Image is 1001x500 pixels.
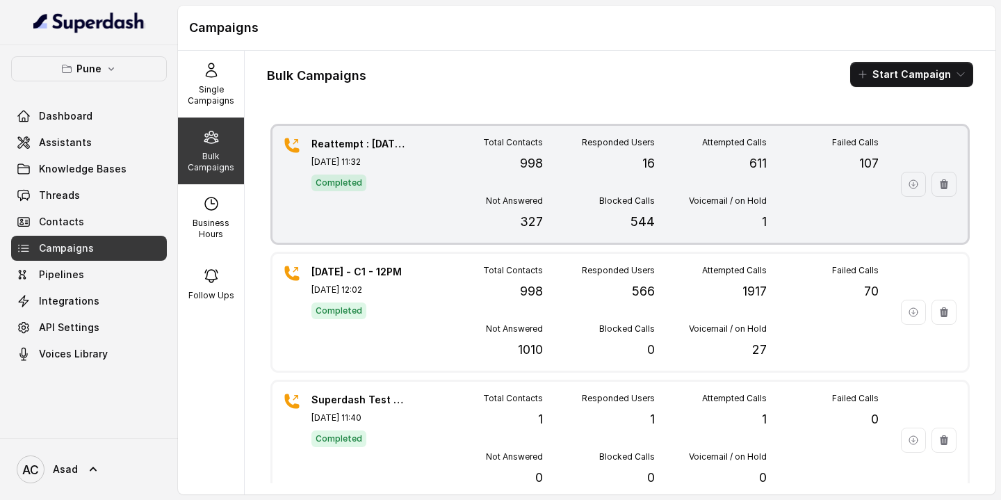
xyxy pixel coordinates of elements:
span: Voices Library [39,347,108,361]
p: [DATE] - C1 - 12PM [311,265,409,279]
p: [DATE] 12:02 [311,284,409,296]
p: 0 [871,410,879,429]
span: Pipelines [39,268,84,282]
a: Integrations [11,289,167,314]
img: light.svg [33,11,145,33]
p: Single Campaigns [184,84,238,106]
p: Attempted Calls [702,393,767,404]
p: Blocked Calls [599,451,655,462]
p: Voicemail / on Hold [689,323,767,334]
h1: Bulk Campaigns [267,65,366,87]
p: Voicemail / on Hold [689,195,767,207]
p: Business Hours [184,218,238,240]
p: 611 [749,154,767,173]
p: 998 [520,154,543,173]
p: 1 [762,410,767,429]
p: Reattempt : [DATE] - C1 - 11AM [311,137,409,151]
p: 544 [630,212,655,232]
p: 107 [859,154,879,173]
p: 327 [520,212,543,232]
a: Contacts [11,209,167,234]
a: Pipelines [11,262,167,287]
a: Dashboard [11,104,167,129]
p: 16 [642,154,655,173]
a: API Settings [11,315,167,340]
p: Total Contacts [483,393,543,404]
p: 0 [647,468,655,487]
p: Attempted Calls [702,137,767,148]
p: Pune [76,61,101,77]
p: 1 [762,212,767,232]
p: Bulk Campaigns [184,151,238,173]
span: Completed [311,430,366,447]
p: [DATE] 11:40 [311,412,409,424]
a: Campaigns [11,236,167,261]
p: 0 [759,468,767,487]
p: Blocked Calls [599,323,655,334]
p: Failed Calls [832,393,879,404]
p: 1 [538,410,543,429]
span: Contacts [39,215,84,229]
span: Knowledge Bases [39,162,127,176]
p: 27 [752,340,767,360]
p: Total Contacts [483,137,543,148]
p: Failed Calls [832,137,879,148]
p: 1010 [518,340,543,360]
p: 0 [535,468,543,487]
p: 1 [650,410,655,429]
span: Campaigns [39,241,94,255]
p: Total Contacts [483,265,543,276]
span: Dashboard [39,109,92,123]
button: Pune [11,56,167,81]
p: Follow Ups [188,290,234,301]
span: Completed [311,175,366,191]
text: AC [22,462,39,477]
p: Superdash Test Campaign [311,393,409,407]
p: 566 [632,282,655,301]
span: API Settings [39,321,99,334]
p: [DATE] 11:32 [311,156,409,168]
p: Blocked Calls [599,195,655,207]
p: 1917 [742,282,767,301]
button: Start Campaign [850,62,973,87]
p: 70 [864,282,879,301]
p: Not Answered [486,451,543,462]
span: Threads [39,188,80,202]
a: Knowledge Bases [11,156,167,182]
p: Responded Users [582,393,655,404]
p: Voicemail / on Hold [689,451,767,462]
span: Completed [311,303,366,319]
p: Attempted Calls [702,265,767,276]
p: Not Answered [486,195,543,207]
a: Voices Library [11,341,167,366]
p: Failed Calls [832,265,879,276]
p: Responded Users [582,265,655,276]
span: Integrations [39,294,99,308]
p: Responded Users [582,137,655,148]
p: 0 [647,340,655,360]
p: Not Answered [486,323,543,334]
a: Threads [11,183,167,208]
a: Asad [11,450,167,489]
p: 998 [520,282,543,301]
span: Asad [53,462,78,476]
h1: Campaigns [189,17,984,39]
a: Assistants [11,130,167,155]
span: Assistants [39,136,92,150]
